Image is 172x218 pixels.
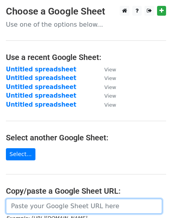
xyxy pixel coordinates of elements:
[6,186,166,196] h4: Copy/paste a Google Sheet URL:
[6,6,166,17] h3: Choose a Google Sheet
[96,101,116,108] a: View
[6,53,166,62] h4: Use a recent Google Sheet:
[104,93,116,99] small: View
[6,92,76,99] a: Untitled spreadsheet
[133,180,172,218] iframe: Chat Widget
[6,20,166,29] p: Use one of the options below...
[6,74,76,82] a: Untitled spreadsheet
[96,66,116,73] a: View
[6,101,76,108] a: Untitled spreadsheet
[104,84,116,90] small: View
[6,148,35,160] a: Select...
[6,199,162,214] input: Paste your Google Sheet URL here
[6,133,166,142] h4: Select another Google Sheet:
[104,102,116,108] small: View
[96,92,116,99] a: View
[6,84,76,91] a: Untitled spreadsheet
[6,66,76,73] a: Untitled spreadsheet
[104,67,116,73] small: View
[96,74,116,82] a: View
[96,84,116,91] a: View
[104,75,116,81] small: View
